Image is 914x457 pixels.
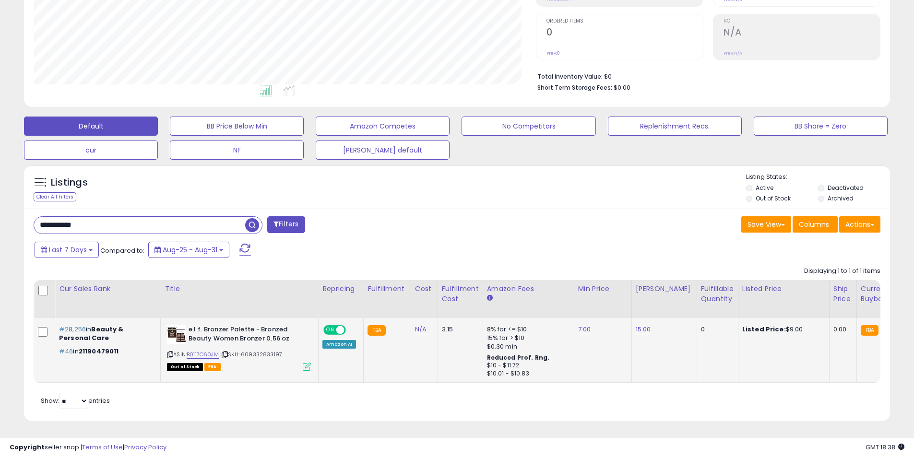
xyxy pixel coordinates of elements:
div: 8% for <= $10 [487,325,567,334]
div: Amazon Fees [487,284,570,294]
span: Compared to: [100,246,144,255]
label: Archived [828,194,854,202]
div: Fulfillable Quantity [701,284,734,304]
small: FBA [861,325,878,336]
li: $0 [537,70,873,82]
button: Amazon Competes [316,117,450,136]
button: NF [170,141,304,160]
small: FBA [368,325,385,336]
div: Min Price [578,284,628,294]
strong: Copyright [10,443,45,452]
p: Listing States: [746,173,890,182]
span: 2025-09-8 18:38 GMT [866,443,904,452]
div: seller snap | | [10,443,166,452]
button: BB Price Below Min [170,117,304,136]
div: Fulfillment [368,284,406,294]
div: Listed Price [742,284,825,294]
small: Amazon Fees. [487,294,493,303]
button: [PERSON_NAME] default [316,141,450,160]
a: 7.00 [578,325,591,334]
button: Actions [839,216,880,233]
div: Cost [415,284,434,294]
b: Listed Price: [742,325,786,334]
button: BB Share = Zero [754,117,888,136]
small: Prev: 0 [546,50,560,56]
button: Aug-25 - Aug-31 [148,242,229,258]
button: Filters [267,216,305,233]
span: ON [324,326,336,334]
div: 3.15 [442,325,475,334]
div: 0 [701,325,731,334]
div: Amazon AI [322,340,356,349]
span: Columns [799,220,829,229]
p: in [59,347,153,356]
a: Terms of Use [82,443,123,452]
div: Displaying 1 to 1 of 1 items [804,267,880,276]
button: No Competitors [462,117,595,136]
span: OFF [344,326,360,334]
b: Reduced Prof. Rng. [487,353,550,362]
b: Short Term Storage Fees: [537,83,612,92]
h2: 0 [546,27,703,40]
div: $9.00 [742,325,822,334]
div: $0.30 min [487,342,567,351]
div: Ship Price [833,284,853,304]
b: e.l.f. Bronzer Palette - Bronzed Beauty Women Bronzer 0.56 oz [189,325,305,345]
a: N/A [415,325,427,334]
button: Columns [793,216,838,233]
div: $10 - $11.72 [487,362,567,370]
label: Active [756,184,773,192]
div: 0.00 [833,325,849,334]
div: Title [165,284,314,294]
button: Replenishment Recs. [608,117,742,136]
label: Out of Stock [756,194,791,202]
a: 15.00 [636,325,651,334]
button: cur [24,141,158,160]
button: Default [24,117,158,136]
button: Last 7 Days [35,242,99,258]
span: #46 [59,347,73,356]
div: Fulfillment Cost [442,284,479,304]
span: FBA [204,363,221,371]
span: $0.00 [614,83,630,92]
span: | SKU: 609332833197 [220,351,282,358]
div: Current Buybox Price [861,284,910,304]
span: Aug-25 - Aug-31 [163,245,217,255]
h5: Listings [51,176,88,189]
button: Save View [741,216,791,233]
div: 15% for > $10 [487,334,567,342]
span: #28,256 [59,325,86,334]
p: in [59,325,153,342]
span: ROI [724,19,880,24]
img: 41gn7ZpR-2L._SL40_.jpg [167,325,186,344]
div: Repricing [322,284,359,294]
div: ASIN: [167,325,311,370]
span: Show: entries [41,396,110,405]
small: Prev: N/A [724,50,742,56]
a: B0117O60JM [187,351,219,359]
label: Deactivated [828,184,864,192]
div: $10.01 - $10.83 [487,370,567,378]
div: Clear All Filters [34,192,76,201]
span: Last 7 Days [49,245,87,255]
h2: N/A [724,27,880,40]
span: Ordered Items [546,19,703,24]
span: All listings that are currently out of stock and unavailable for purchase on Amazon [167,363,203,371]
span: 21190479011 [79,347,119,356]
div: Cur Sales Rank [59,284,156,294]
div: [PERSON_NAME] [636,284,693,294]
span: Beauty & Personal Care [59,325,124,342]
a: Privacy Policy [124,443,166,452]
b: Total Inventory Value: [537,72,603,81]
